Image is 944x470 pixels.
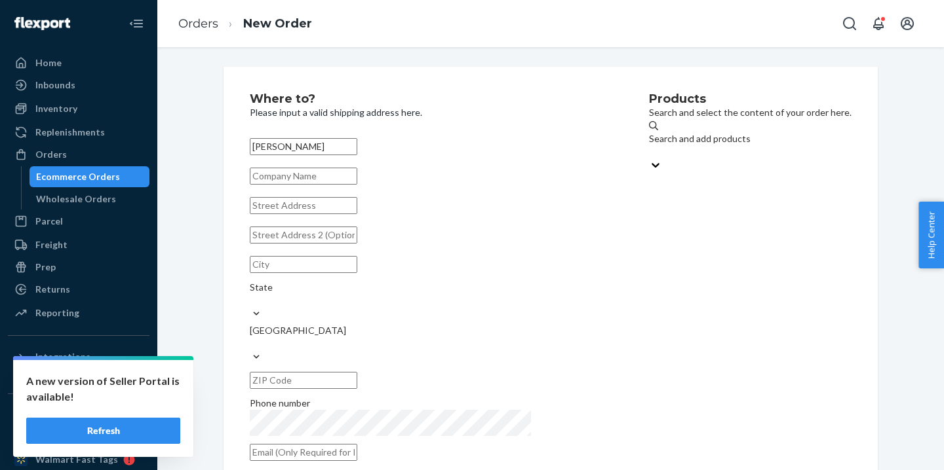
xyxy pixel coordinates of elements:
[8,144,149,165] a: Orders
[250,372,357,389] input: ZIP Code
[35,306,79,319] div: Reporting
[250,197,357,214] input: Street Address
[35,102,77,115] div: Inventory
[250,397,310,408] span: Phone number
[8,257,149,278] a: Prep
[35,56,62,69] div: Home
[865,10,892,37] button: Open notifications
[29,189,150,209] a: Wholesale Orders
[26,373,180,405] p: A new version of Seller Portal is available!
[8,346,149,367] button: Integrations
[250,138,357,155] input: First & Last Name
[8,52,149,73] a: Home
[35,215,63,228] div: Parcel
[8,98,149,119] a: Inventory
[35,350,90,363] div: Integrations
[36,170,120,183] div: Ecommerce Orders
[35,79,75,92] div: Inbounds
[649,106,852,119] p: Search and select the content of your order here.
[649,132,852,145] div: Search and add products
[35,126,105,139] div: Replenishments
[26,418,180,444] button: Refresh
[8,75,149,96] a: Inbounds
[35,283,70,296] div: Returns
[250,93,610,106] h2: Where to?
[250,337,251,350] input: [GEOGRAPHIC_DATA]
[243,16,312,31] a: New Order
[8,372,149,388] a: Add Integration
[178,16,218,31] a: Orders
[250,281,610,294] div: State
[8,449,149,470] a: Walmart Fast Tags
[250,294,251,307] input: State
[29,166,150,187] a: Ecommerce Orders
[14,17,70,30] img: Flexport logo
[8,405,149,425] button: Fast Tags
[649,145,650,158] input: Search and add products
[918,202,944,268] button: Help Center
[8,211,149,232] a: Parcel
[168,5,323,43] ol: breadcrumbs
[836,10,863,37] button: Open Search Box
[649,93,852,106] h2: Products
[8,427,149,448] a: Shopify Fast Tags
[36,192,116,206] div: Wholesale Orders
[8,279,149,300] a: Returns
[250,106,610,119] p: Please input a valid shipping address here.
[894,10,920,37] button: Open account menu
[250,256,357,273] input: City
[250,444,357,461] input: Email (Only Required for International)
[250,226,357,244] input: Street Address 2 (Optional)
[8,122,149,143] a: Replenishments
[35,238,68,251] div: Freight
[35,261,56,274] div: Prep
[35,453,118,466] div: Walmart Fast Tags
[8,234,149,255] a: Freight
[35,148,67,161] div: Orders
[250,168,357,185] input: Company Name
[123,10,149,37] button: Close Navigation
[250,324,610,337] div: [GEOGRAPHIC_DATA]
[8,302,149,323] a: Reporting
